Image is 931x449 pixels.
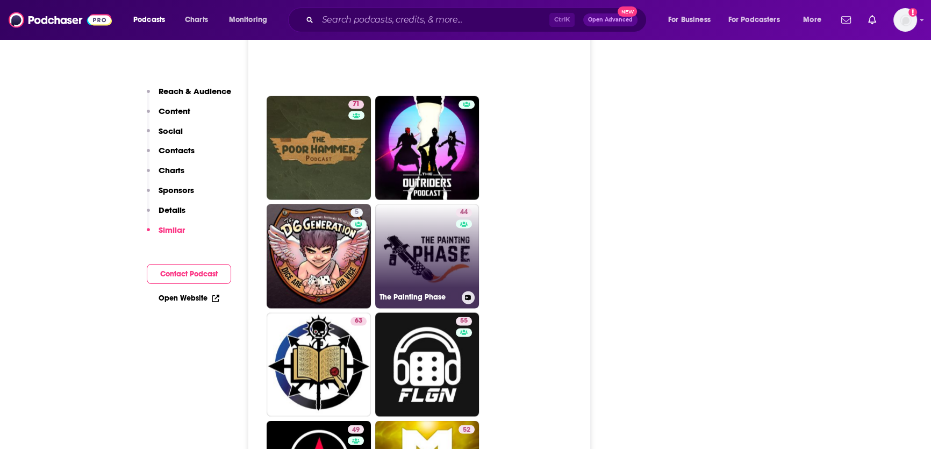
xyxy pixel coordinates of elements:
[147,264,231,284] button: Contact Podcast
[353,99,360,110] span: 71
[229,12,267,27] span: Monitoring
[796,11,835,28] button: open menu
[893,8,917,32] span: Logged in as Pickaxe
[9,10,112,30] img: Podchaser - Follow, Share and Rate Podcasts
[459,425,475,433] a: 52
[147,126,183,146] button: Social
[147,205,185,225] button: Details
[375,204,479,308] a: 44The Painting Phase
[460,207,468,218] span: 44
[549,13,575,27] span: Ctrl K
[159,294,219,303] a: Open Website
[147,86,231,106] button: Reach & Audience
[133,12,165,27] span: Podcasts
[456,317,472,325] a: 55
[178,11,214,28] a: Charts
[463,424,470,435] span: 52
[864,11,880,29] a: Show notifications dropdown
[159,165,184,175] p: Charts
[588,17,633,23] span: Open Advanced
[185,12,208,27] span: Charts
[721,11,796,28] button: open menu
[460,316,468,326] span: 55
[908,8,917,17] svg: Add a profile image
[668,12,711,27] span: For Business
[147,145,195,165] button: Contacts
[352,424,360,435] span: 49
[159,205,185,215] p: Details
[159,126,183,136] p: Social
[375,312,479,417] a: 55
[147,106,190,126] button: Content
[583,13,638,26] button: Open AdvancedNew
[147,185,194,205] button: Sponsors
[159,106,190,116] p: Content
[147,165,184,185] button: Charts
[661,11,724,28] button: open menu
[348,100,364,109] a: 71
[350,317,367,325] a: 63
[618,6,637,17] span: New
[355,207,359,218] span: 5
[355,316,362,326] span: 63
[379,293,457,302] h3: The Painting Phase
[893,8,917,32] button: Show profile menu
[318,11,549,28] input: Search podcasts, credits, & more...
[267,312,371,417] a: 63
[728,12,780,27] span: For Podcasters
[159,86,231,96] p: Reach & Audience
[837,11,855,29] a: Show notifications dropdown
[159,185,194,195] p: Sponsors
[803,12,821,27] span: More
[456,208,472,217] a: 44
[159,145,195,155] p: Contacts
[221,11,281,28] button: open menu
[267,96,371,200] a: 71
[147,225,185,245] button: Similar
[348,425,364,433] a: 49
[126,11,179,28] button: open menu
[350,208,363,217] a: 5
[298,8,657,32] div: Search podcasts, credits, & more...
[159,225,185,235] p: Similar
[893,8,917,32] img: User Profile
[267,204,371,308] a: 5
